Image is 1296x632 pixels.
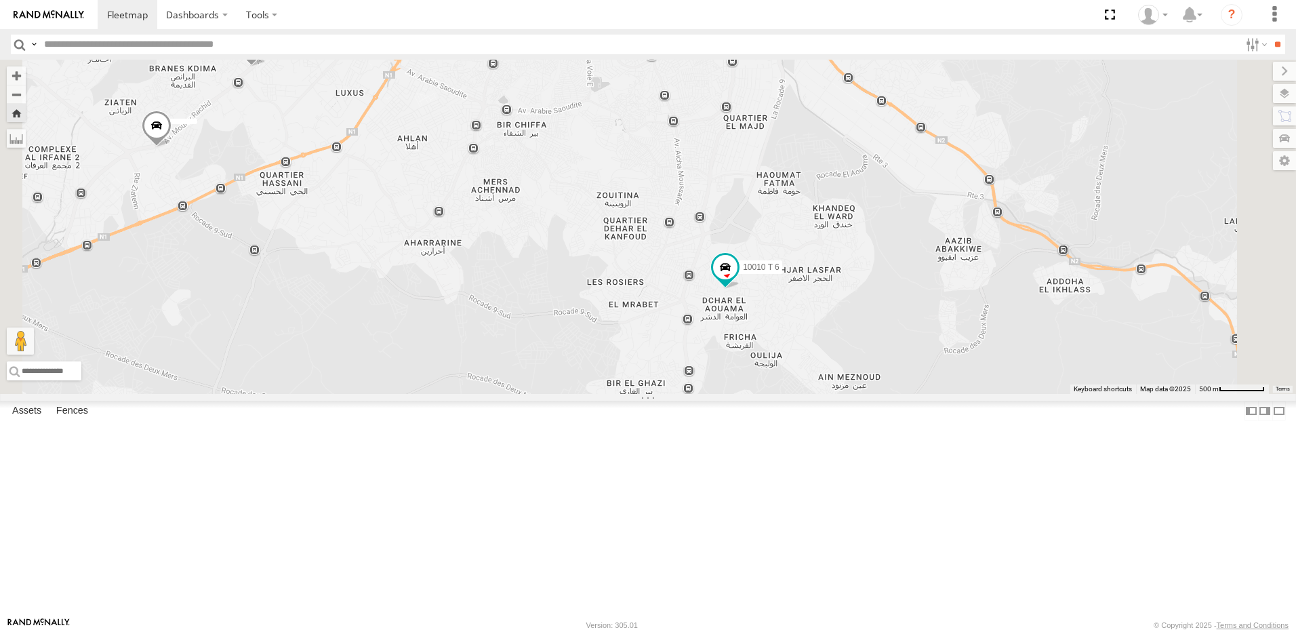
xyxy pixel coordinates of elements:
button: Keyboard shortcuts [1074,384,1132,394]
label: Dock Summary Table to the Right [1258,401,1272,420]
a: Visit our Website [7,618,70,632]
div: © Copyright 2025 - [1154,621,1289,629]
label: Search Query [28,35,39,54]
i: ? [1221,4,1242,26]
button: Drag Pegman onto the map to open Street View [7,328,34,355]
span: 10010 T 6 [743,262,779,272]
button: Map Scale: 500 m per 64 pixels [1195,384,1269,394]
label: Measure [7,129,26,148]
label: Fences [49,401,95,420]
img: rand-logo.svg [14,10,84,20]
span: 500 m [1199,385,1219,393]
div: Version: 305.01 [586,621,638,629]
span: Map data ©2025 [1140,385,1191,393]
div: Branch Tanger [1133,5,1173,25]
label: Search Filter Options [1240,35,1270,54]
label: Assets [5,401,48,420]
a: Terms [1276,387,1290,392]
button: Zoom out [7,85,26,104]
label: Dock Summary Table to the Left [1244,401,1258,420]
button: Zoom in [7,66,26,85]
label: Hide Summary Table [1272,401,1286,420]
label: Map Settings [1273,151,1296,170]
a: Terms and Conditions [1217,621,1289,629]
button: Zoom Home [7,104,26,122]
